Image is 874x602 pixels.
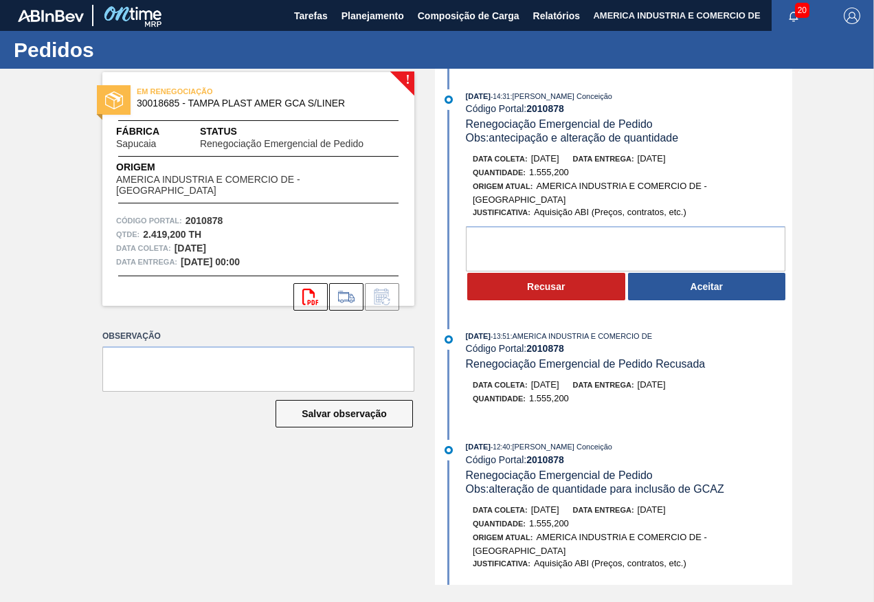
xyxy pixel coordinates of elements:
strong: 2010878 [526,343,564,354]
span: Planejamento [341,8,404,24]
span: AMERICA INDUSTRIA E COMERCIO DE - [GEOGRAPHIC_DATA] [116,175,401,196]
button: Aceitar [628,273,786,300]
span: - 14:31 [491,93,510,100]
span: EM RENEGOCIAÇÃO [137,85,329,98]
span: Origem [116,160,401,175]
span: Data coleta: [473,155,528,163]
label: Observação [102,326,414,346]
span: Renegociação Emergencial de Pedido Recusada [466,358,706,370]
span: Composição de Carga [418,8,519,24]
span: 1.555,200 [529,393,569,403]
strong: [DATE] 00:00 [181,256,240,267]
img: atual [445,335,453,344]
img: atual [445,96,453,104]
img: TNhmsLtSVTkK8tSr43FrP2fwEKptu5GPRR3wAAAABJRU5ErkJggg== [18,10,84,22]
strong: [DATE] [175,243,206,254]
span: [DATE] [531,153,559,164]
span: Fábrica [116,124,199,139]
span: Aquisição ABI (Preços, contratos, etc.) [534,558,686,568]
span: 20 [795,3,809,18]
span: AMERICA INDUSTRIA E COMERCIO DE - [GEOGRAPHIC_DATA] [473,532,707,556]
span: Data coleta: [473,506,528,514]
img: Logout [844,8,860,24]
span: Renegociação Emergencial de Pedido [200,139,363,149]
h1: Pedidos [14,42,258,58]
span: - 12:40 [491,443,510,451]
span: Data entrega: [573,506,634,514]
span: Relatórios [533,8,580,24]
span: Origem Atual: [473,182,533,190]
span: Renegociação Emergencial de Pedido [466,118,653,130]
strong: 2010878 [186,215,223,226]
span: Data coleta: [473,381,528,389]
span: [DATE] [531,504,559,515]
button: Salvar observação [276,400,413,427]
span: Status [200,124,401,139]
span: Código Portal: [116,214,182,227]
span: Justificativa: [473,208,530,216]
span: Qtde : [116,227,139,241]
span: 1.555,200 [529,167,569,177]
span: [DATE] [466,332,491,340]
div: Código Portal: [466,343,792,354]
span: [DATE] [466,92,491,100]
img: status [105,91,123,109]
span: Justificativa: [473,559,530,568]
span: [DATE] [638,153,666,164]
span: Aquisição ABI (Preços, contratos, etc.) [534,207,686,217]
span: 30018685 - TAMPA PLAST AMER GCA S/LINER [137,98,386,109]
span: [DATE] [638,504,666,515]
span: Obs: antecipação e alteração de quantidade [466,132,679,144]
span: [DATE] [531,379,559,390]
span: [DATE] [638,379,666,390]
span: Data entrega: [573,381,634,389]
span: Data coleta: [116,241,171,255]
div: Abrir arquivo PDF [293,283,328,311]
div: Informar alteração no pedido [365,283,399,311]
button: Notificações [772,6,816,25]
div: Código Portal: [466,103,792,114]
strong: 2.419,200 TH [143,229,201,240]
span: Data entrega: [573,155,634,163]
span: Origem Atual: [473,533,533,542]
span: Tarefas [294,8,328,24]
span: 1.555,200 [529,518,569,528]
div: Código Portal: [466,454,792,465]
strong: 2010878 [526,103,564,114]
strong: 2010878 [526,454,564,465]
span: [DATE] [466,443,491,451]
span: : [PERSON_NAME] Conceição [510,92,612,100]
span: Renegociação Emergencial de Pedido [466,469,653,481]
span: Data entrega: [116,255,177,269]
span: Sapucaia [116,139,156,149]
span: - 13:51 [491,333,510,340]
span: : AMERICA INDUSTRIA E COMERCIO DE [510,332,652,340]
div: Ir para Composição de Carga [329,283,363,311]
span: : [PERSON_NAME] Conceição [510,443,612,451]
span: Quantidade : [473,520,526,528]
span: AMERICA INDUSTRIA E COMERCIO DE - [GEOGRAPHIC_DATA] [473,181,707,205]
button: Recusar [467,273,625,300]
span: Quantidade : [473,168,526,177]
span: Obs: alteração de quantidade para inclusão de GCAZ [466,483,724,495]
img: atual [445,446,453,454]
span: Quantidade : [473,394,526,403]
